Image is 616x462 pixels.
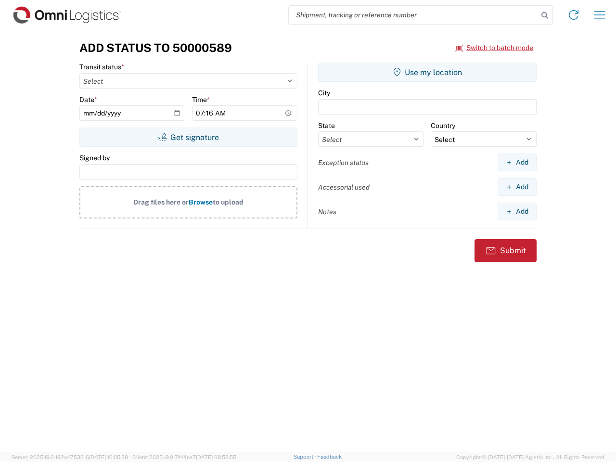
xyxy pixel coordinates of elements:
[431,121,455,130] label: Country
[318,207,336,216] label: Notes
[132,454,236,460] span: Client: 2025.19.0-7f44ea7
[213,198,244,206] span: to upload
[318,63,537,82] button: Use my location
[89,454,128,460] span: [DATE] 10:05:38
[498,154,537,171] button: Add
[289,6,538,24] input: Shipment, tracking or reference number
[133,198,189,206] span: Drag files here or
[294,454,318,460] a: Support
[317,454,342,460] a: Feedback
[498,178,537,196] button: Add
[192,95,210,104] label: Time
[79,63,124,71] label: Transit status
[189,198,213,206] span: Browse
[318,89,330,97] label: City
[318,121,335,130] label: State
[79,128,297,147] button: Get signature
[196,454,236,460] span: [DATE] 09:58:55
[79,95,97,104] label: Date
[12,454,128,460] span: Server: 2025.19.0-192a4753216
[318,183,370,192] label: Accessorial used
[79,41,232,55] h3: Add Status to 50000589
[318,158,369,167] label: Exception status
[456,453,604,462] span: Copyright © [DATE]-[DATE] Agistix Inc., All Rights Reserved
[455,40,533,56] button: Switch to batch mode
[79,154,110,162] label: Signed by
[475,239,537,262] button: Submit
[498,203,537,220] button: Add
